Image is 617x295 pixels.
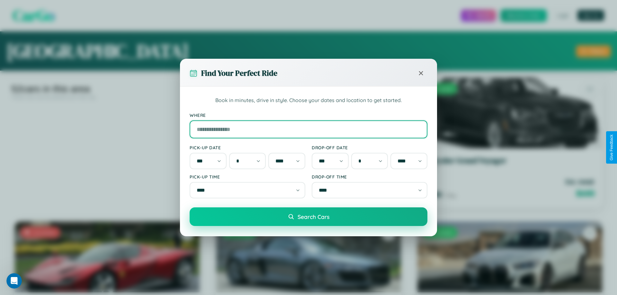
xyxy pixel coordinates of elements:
h3: Find Your Perfect Ride [201,68,277,78]
label: Where [190,112,427,118]
label: Pick-up Date [190,145,305,150]
span: Search Cars [298,213,329,220]
label: Drop-off Time [312,174,427,179]
p: Book in minutes, drive in style. Choose your dates and location to get started. [190,96,427,105]
label: Drop-off Date [312,145,427,150]
button: Search Cars [190,207,427,226]
label: Pick-up Time [190,174,305,179]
